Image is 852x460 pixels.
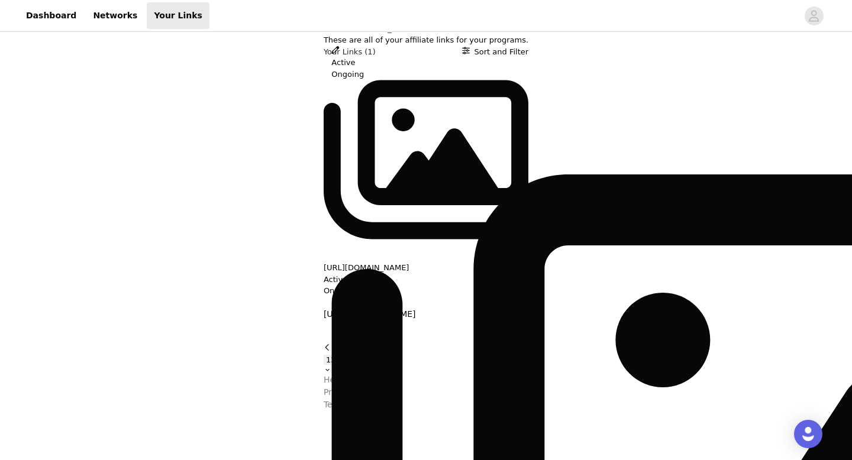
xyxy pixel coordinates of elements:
[808,7,819,25] div: avatar
[19,2,83,29] a: Dashboard
[324,46,376,58] h3: Your Links (1)
[324,308,416,320] p: [URL][DOMAIN_NAME]
[331,57,355,69] p: Active
[324,34,528,46] p: These are all of your affiliate links for your programs.
[86,2,144,29] a: Networks
[324,374,528,386] a: Help
[324,262,409,274] button: [URL][DOMAIN_NAME]
[324,274,347,286] p: Active
[147,2,209,29] a: Your Links
[324,386,354,399] p: Privacy
[324,297,416,321] button: [URL][DOMAIN_NAME]
[324,374,343,386] p: Help
[324,343,336,355] button: Go to previous page
[324,399,348,411] p: Terms
[324,399,528,411] a: Terms
[324,386,528,399] a: Privacy
[324,285,528,297] p: Ongoing
[794,420,822,448] div: Open Intercom Messenger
